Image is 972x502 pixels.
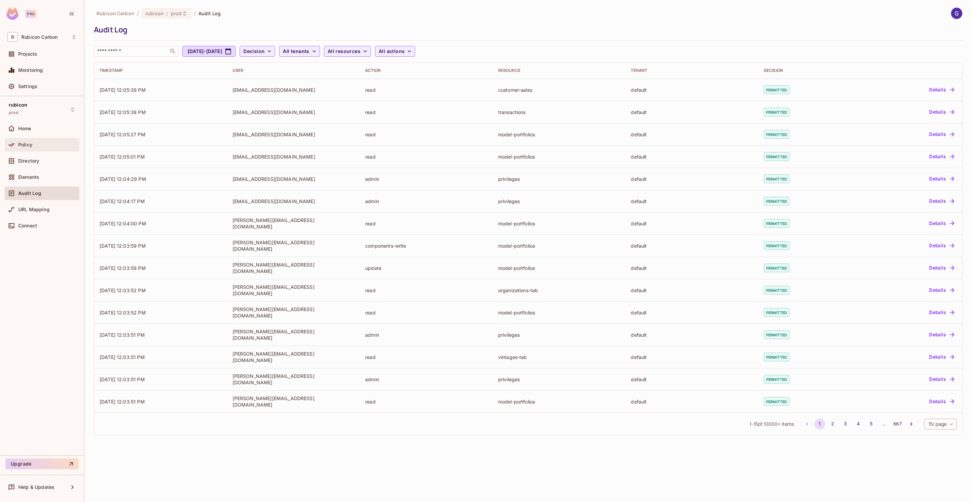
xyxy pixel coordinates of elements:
[18,223,37,228] span: Connect
[365,354,487,360] div: read
[840,419,851,429] button: Go to page 3
[498,309,620,316] div: model-portfolios
[233,284,355,297] div: [PERSON_NAME][EMAIL_ADDRESS][DOMAIN_NAME]
[498,376,620,383] div: privileges
[853,419,864,429] button: Go to page 4
[631,176,753,182] div: default
[18,142,32,147] span: Policy
[18,67,43,73] span: Monitoring
[6,7,19,20] img: SReyMgAAAABJRU5ErkJggg==
[18,174,39,180] span: Elements
[233,261,355,274] div: [PERSON_NAME][EMAIL_ADDRESS][DOMAIN_NAME]
[97,10,134,17] span: the active workspace
[233,239,355,252] div: [PERSON_NAME][EMAIL_ADDRESS][DOMAIN_NAME]
[498,398,620,405] div: model-portfolios
[764,308,789,317] span: permitted
[100,68,222,73] div: Timestamp
[233,306,355,319] div: [PERSON_NAME][EMAIL_ADDRESS][DOMAIN_NAME]
[7,32,18,42] span: R
[18,126,31,131] span: Home
[498,131,620,138] div: model-portfolios
[100,332,145,338] span: [DATE] 12:03:51 PM
[365,243,487,249] div: components-write
[926,352,957,362] button: Details
[866,419,876,429] button: Go to page 5
[631,398,753,405] div: default
[100,87,146,93] span: [DATE] 12:05:39 PM
[365,265,487,271] div: update
[25,10,36,18] div: Pro
[926,285,957,296] button: Details
[498,176,620,182] div: privileges
[631,376,753,383] div: default
[365,154,487,160] div: read
[365,287,487,294] div: read
[137,10,139,17] li: /
[324,46,371,57] button: All resources
[631,220,753,227] div: default
[926,196,957,206] button: Details
[233,176,355,182] div: [EMAIL_ADDRESS][DOMAIN_NAME]
[764,330,789,339] span: permitted
[750,420,794,428] span: 1 - 15 of items
[498,332,620,338] div: privileges
[764,219,789,228] span: permitted
[18,191,41,196] span: Audit Log
[926,84,957,95] button: Details
[18,84,37,89] span: Settings
[365,220,487,227] div: read
[498,220,620,227] div: model-portfolios
[233,68,355,73] div: User
[631,87,753,93] div: default
[100,287,146,293] span: [DATE] 12:03:52 PM
[631,131,753,138] div: default
[498,68,620,73] div: Resource
[926,329,957,340] button: Details
[100,198,145,204] span: [DATE] 12:04:17 PM
[5,458,79,469] button: Upgrade
[365,131,487,138] div: read
[498,265,620,271] div: model-portfolios
[365,198,487,204] div: admin
[926,218,957,229] button: Details
[764,68,849,73] div: Decision
[365,376,487,383] div: admin
[926,107,957,117] button: Details
[631,68,753,73] div: Tenant
[182,46,236,57] button: [DATE]-[DATE]
[365,332,487,338] div: admin
[764,353,789,361] span: permitted
[764,152,789,161] span: permitted
[9,102,27,108] span: rubicon
[891,419,903,429] button: Go to page 667
[100,399,145,405] span: [DATE] 12:03:51 PM
[100,376,145,382] span: [DATE] 12:03:51 PM
[279,46,320,57] button: All tenants
[764,130,789,139] span: permitted
[18,484,54,490] span: Help & Updates
[498,198,620,204] div: privileges
[764,241,789,250] span: permitted
[365,87,487,93] div: read
[764,85,789,94] span: permitted
[243,47,265,56] span: Decision
[233,198,355,204] div: [EMAIL_ADDRESS][DOMAIN_NAME]
[827,419,838,429] button: Go to page 2
[100,221,146,226] span: [DATE] 12:04:00 PM
[240,46,275,57] button: Decision
[926,374,957,385] button: Details
[100,265,146,271] span: [DATE] 12:03:59 PM
[879,420,889,427] div: …
[365,176,487,182] div: admin
[365,109,487,115] div: read
[924,419,957,429] div: 15 / page
[233,131,355,138] div: [EMAIL_ADDRESS][DOMAIN_NAME]
[926,307,957,318] button: Details
[764,397,789,406] span: permitted
[18,207,50,212] span: URL Mapping
[233,109,355,115] div: [EMAIL_ADDRESS][DOMAIN_NAME]
[233,328,355,341] div: [PERSON_NAME][EMAIL_ADDRESS][DOMAIN_NAME]
[498,154,620,160] div: model-portfolios
[764,375,789,384] span: permitted
[328,47,360,56] span: All resources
